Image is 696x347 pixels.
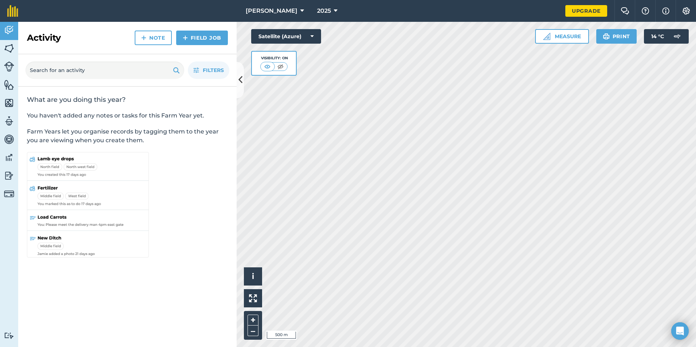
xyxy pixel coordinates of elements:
[4,134,14,145] img: svg+xml;base64,PD94bWwgdmVyc2lvbj0iMS4wIiBlbmNvZGluZz0idXRmLTgiPz4KPCEtLSBHZW5lcmF0b3I6IEFkb2JlIE...
[543,33,550,40] img: Ruler icon
[183,33,188,42] img: svg+xml;base64,PHN2ZyB4bWxucz0iaHR0cDovL3d3dy53My5vcmcvMjAwMC9zdmciIHdpZHRoPSIxNCIgaGVpZ2h0PSIyNC...
[565,5,607,17] a: Upgrade
[4,97,14,108] img: svg+xml;base64,PHN2ZyB4bWxucz0iaHR0cDovL3d3dy53My5vcmcvMjAwMC9zdmciIHdpZHRoPSI1NiIgaGVpZ2h0PSI2MC...
[4,152,14,163] img: svg+xml;base64,PD94bWwgdmVyc2lvbj0iMS4wIiBlbmNvZGluZz0idXRmLTgiPz4KPCEtLSBHZW5lcmF0b3I6IEFkb2JlIE...
[4,170,14,181] img: svg+xml;base64,PD94bWwgdmVyc2lvbj0iMS4wIiBlbmNvZGluZz0idXRmLTgiPz4KPCEtLSBHZW5lcmF0b3I6IEFkb2JlIE...
[276,63,285,70] img: svg+xml;base64,PHN2ZyB4bWxucz0iaHR0cDovL3d3dy53My5vcmcvMjAwMC9zdmciIHdpZHRoPSI1MCIgaGVpZ2h0PSI0MC...
[317,7,331,15] span: 2025
[603,32,610,41] img: svg+xml;base64,PHN2ZyB4bWxucz0iaHR0cDovL3d3dy53My5vcmcvMjAwMC9zdmciIHdpZHRoPSIxOSIgaGVpZ2h0PSIyNC...
[27,127,228,145] p: Farm Years let you organise records by tagging them to the year you are viewing when you create t...
[141,33,146,42] img: svg+xml;base64,PHN2ZyB4bWxucz0iaHR0cDovL3d3dy53My5vcmcvMjAwMC9zdmciIHdpZHRoPSIxNCIgaGVpZ2h0PSIyNC...
[662,7,669,15] img: svg+xml;base64,PHN2ZyB4bWxucz0iaHR0cDovL3d3dy53My5vcmcvMjAwMC9zdmciIHdpZHRoPSIxNyIgaGVpZ2h0PSIxNy...
[27,111,228,120] p: You haven't added any notes or tasks for this Farm Year yet.
[248,315,258,326] button: +
[596,29,637,44] button: Print
[203,66,224,74] span: Filters
[4,332,14,339] img: svg+xml;base64,PD94bWwgdmVyc2lvbj0iMS4wIiBlbmNvZGluZz0idXRmLTgiPz4KPCEtLSBHZW5lcmF0b3I6IEFkb2JlIE...
[25,61,184,79] input: Search for an activity
[248,326,258,336] button: –
[670,29,684,44] img: svg+xml;base64,PD94bWwgdmVyc2lvbj0iMS4wIiBlbmNvZGluZz0idXRmLTgiPz4KPCEtLSBHZW5lcmF0b3I6IEFkb2JlIE...
[682,7,691,15] img: A cog icon
[246,7,297,15] span: [PERSON_NAME]
[176,31,228,45] a: Field Job
[252,272,254,281] span: i
[251,29,321,44] button: Satellite (Azure)
[641,7,650,15] img: A question mark icon
[535,29,589,44] button: Measure
[4,116,14,127] img: svg+xml;base64,PD94bWwgdmVyc2lvbj0iMS4wIiBlbmNvZGluZz0idXRmLTgiPz4KPCEtLSBHZW5lcmF0b3I6IEFkb2JlIE...
[7,5,18,17] img: fieldmargin Logo
[4,25,14,36] img: svg+xml;base64,PD94bWwgdmVyc2lvbj0iMS4wIiBlbmNvZGluZz0idXRmLTgiPz4KPCEtLSBHZW5lcmF0b3I6IEFkb2JlIE...
[4,79,14,90] img: svg+xml;base64,PHN2ZyB4bWxucz0iaHR0cDovL3d3dy53My5vcmcvMjAwMC9zdmciIHdpZHRoPSI1NiIgaGVpZ2h0PSI2MC...
[173,66,180,75] img: svg+xml;base64,PHN2ZyB4bWxucz0iaHR0cDovL3d3dy53My5vcmcvMjAwMC9zdmciIHdpZHRoPSIxOSIgaGVpZ2h0PSIyNC...
[188,61,229,79] button: Filters
[644,29,689,44] button: 14 °C
[244,267,262,286] button: i
[249,294,257,302] img: Four arrows, one pointing top left, one top right, one bottom right and the last bottom left
[260,55,288,61] div: Visibility: On
[27,32,61,44] h2: Activity
[621,7,629,15] img: Two speech bubbles overlapping with the left bubble in the forefront
[651,29,664,44] span: 14 ° C
[671,322,689,340] div: Open Intercom Messenger
[135,31,172,45] a: Note
[4,43,14,54] img: svg+xml;base64,PHN2ZyB4bWxucz0iaHR0cDovL3d3dy53My5vcmcvMjAwMC9zdmciIHdpZHRoPSI1NiIgaGVpZ2h0PSI2MC...
[263,63,272,70] img: svg+xml;base64,PHN2ZyB4bWxucz0iaHR0cDovL3d3dy53My5vcmcvMjAwMC9zdmciIHdpZHRoPSI1MCIgaGVpZ2h0PSI0MC...
[4,189,14,199] img: svg+xml;base64,PD94bWwgdmVyc2lvbj0iMS4wIiBlbmNvZGluZz0idXRmLTgiPz4KPCEtLSBHZW5lcmF0b3I6IEFkb2JlIE...
[27,95,228,104] h2: What are you doing this year?
[4,61,14,72] img: svg+xml;base64,PD94bWwgdmVyc2lvbj0iMS4wIiBlbmNvZGluZz0idXRmLTgiPz4KPCEtLSBHZW5lcmF0b3I6IEFkb2JlIE...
